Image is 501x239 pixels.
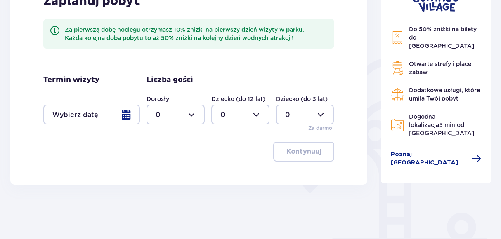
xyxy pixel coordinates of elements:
[391,118,404,131] img: Map Icon
[308,124,334,132] p: Za darmo!
[391,88,404,101] img: Restaurant Icon
[211,95,265,103] label: Dziecko (do 12 lat)
[391,150,467,167] span: Poznaj [GEOGRAPHIC_DATA]
[391,31,404,45] img: Discount Icon
[147,95,169,103] label: Dorosły
[65,26,328,42] div: Za pierwszą dobę noclegu otrzymasz 10% zniżki na pierwszy dzień wizyty w parku. Każda kolejna dob...
[409,87,480,102] span: Dodatkowe usługi, które umilą Twój pobyt
[391,150,482,167] a: Poznaj [GEOGRAPHIC_DATA]
[276,95,328,103] label: Dziecko (do 3 lat)
[147,75,193,85] p: Liczba gości
[43,75,99,85] p: Termin wizyty
[439,122,457,128] span: 5 min.
[273,142,334,162] button: Kontynuuj
[286,147,321,156] p: Kontynuuj
[409,26,477,49] span: Do 50% zniżki na bilety do [GEOGRAPHIC_DATA]
[409,113,474,136] span: Dogodna lokalizacja od [GEOGRAPHIC_DATA]
[409,61,471,75] span: Otwarte strefy i place zabaw
[391,61,404,75] img: Grill Icon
